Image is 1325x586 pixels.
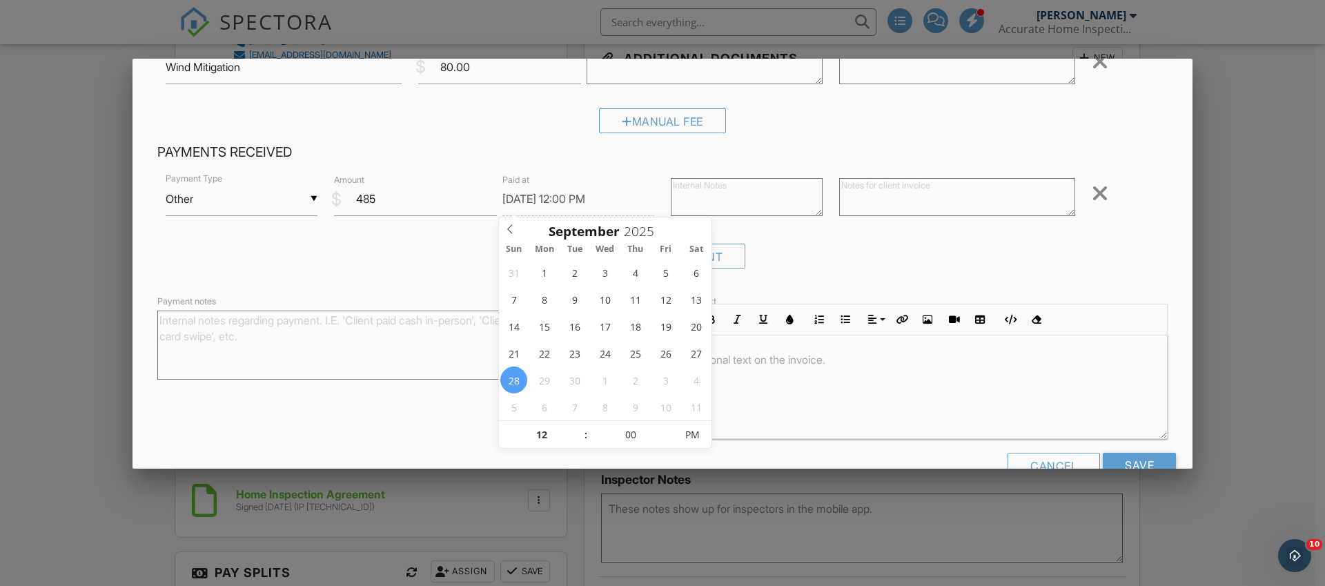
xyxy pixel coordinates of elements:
[588,421,673,449] input: Scroll to increment
[806,306,832,333] button: Ordered List
[22,121,179,135] a: Click here to view the email.
[652,340,679,367] span: September 26, 2025
[590,245,620,254] span: Wed
[620,222,665,240] input: Scroll to increment
[157,295,216,308] label: Payment notes
[587,46,823,84] textarea: $80.00
[11,94,226,169] div: An email could not be delivered:Click here to view the email.For more information, viewWhy emails...
[622,313,649,340] span: September 18, 2025
[500,259,527,286] span: August 31, 2025
[561,259,588,286] span: September 2, 2025
[673,421,711,449] span: Click to toggle
[776,306,803,333] button: Colors
[22,102,215,116] div: An email could not be delivered:
[415,55,426,79] div: $
[681,245,711,254] span: Sat
[549,225,620,238] span: Scroll to increment
[502,174,529,186] label: Paid at
[941,306,967,333] button: Insert Video
[622,259,649,286] span: September 4, 2025
[500,313,527,340] span: September 14, 2025
[591,313,618,340] span: September 17, 2025
[561,286,588,313] span: September 9, 2025
[591,286,618,313] span: September 10, 2025
[862,306,888,333] button: Align
[237,447,259,469] button: Send a message…
[584,421,588,449] span: :
[43,452,55,463] button: Emoji picker
[591,259,618,286] span: September 3, 2025
[166,173,222,185] label: Payment Type
[599,108,726,133] div: Manual Fee
[832,306,858,333] button: Unordered List
[622,340,649,367] span: September 25, 2025
[500,367,527,393] span: September 28, 2025
[724,306,750,333] button: Italic (⌘I)
[216,6,242,32] button: Home
[1306,539,1322,550] span: 10
[531,340,558,367] span: September 22, 2025
[1278,539,1311,572] iframe: Intercom live chat
[620,245,651,254] span: Thu
[39,8,61,30] img: Profile image for Support
[652,259,679,286] span: September 5, 2025
[67,17,134,31] p: Active 15h ago
[9,6,35,32] button: go back
[1023,306,1049,333] button: Clear Formatting
[888,306,914,333] button: Insert Link (⌘K)
[651,245,681,254] span: Fri
[683,313,709,340] span: September 20, 2025
[12,423,264,447] textarea: Message…
[683,286,709,313] span: September 13, 2025
[591,340,618,367] span: September 24, 2025
[997,306,1023,333] button: Code View
[500,286,527,313] span: September 7, 2025
[529,245,560,254] span: Mon
[652,286,679,313] span: September 12, 2025
[561,340,588,367] span: September 23, 2025
[750,306,776,333] button: Underline (⌘U)
[683,259,709,286] span: September 6, 2025
[242,6,267,30] div: Close
[1008,453,1100,478] div: Cancel
[560,245,590,254] span: Tue
[683,340,709,367] span: September 27, 2025
[531,286,558,313] span: September 8, 2025
[66,452,77,463] button: Gif picker
[334,174,364,186] label: Amount
[157,144,1168,162] h4: Payments Received
[622,286,649,313] span: September 11, 2025
[531,313,558,340] span: September 15, 2025
[652,313,679,340] span: September 19, 2025
[21,452,32,463] button: Upload attachment
[67,7,110,17] h1: Support
[88,452,99,463] button: Start recording
[500,340,527,367] span: September 21, 2025
[22,172,102,180] div: Support • 59m ago
[531,259,558,286] span: September 1, 2025
[22,134,215,161] div: For more information, view
[11,94,265,199] div: Support says…
[1103,453,1176,478] input: Save
[499,421,584,449] input: Scroll to increment
[561,313,588,340] span: September 16, 2025
[914,306,941,333] button: Insert Image (⌘P)
[331,188,342,211] div: $
[499,245,529,254] span: Sun
[967,306,993,333] button: Insert Table
[599,118,726,132] a: Manual Fee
